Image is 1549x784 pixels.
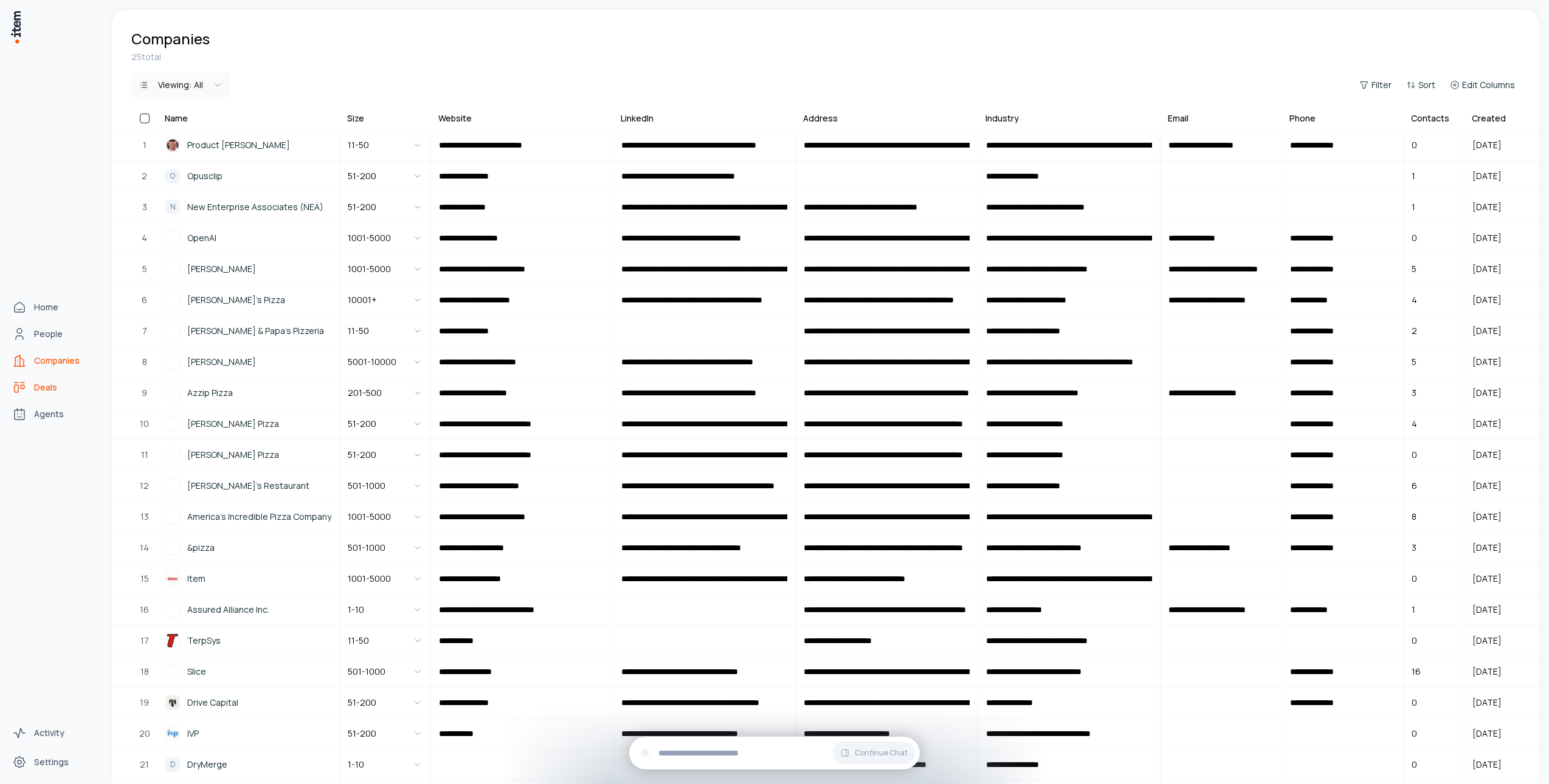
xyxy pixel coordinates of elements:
span: 2 [142,169,147,183]
span: 0 [1404,751,1424,779]
span: 0 [1404,224,1424,252]
img: Big Mama's & Papa's Pizzeria [165,324,180,338]
span: 8 [1404,503,1424,531]
span: [PERSON_NAME]'s Pizza [187,293,285,307]
a: TerpSysTerpSys [158,626,339,655]
span: Assured Alliance Inc. [187,603,269,616]
div: D [165,757,180,772]
img: Aurelio's Pizza [165,417,180,431]
a: Aurelio's Pizza[PERSON_NAME] Pizza [158,440,339,469]
span: Sort [1418,79,1435,91]
span: 1 [1404,162,1423,190]
span: Drive Capital [187,696,238,709]
span: 13 [140,510,149,523]
a: Arni's Restaurant[PERSON_NAME]'s Restaurant [158,471,339,500]
span: Azzip Pizza [187,386,233,400]
span: 7 [142,324,147,338]
span: 10 [140,417,149,431]
img: Slice [165,664,180,679]
span: 2 [1404,317,1424,345]
span: 4 [1404,286,1424,314]
span: [PERSON_NAME] Pizza [187,448,279,462]
button: Continue Chat [833,741,915,765]
span: DryMerge [187,758,227,771]
span: 20 [139,727,150,740]
span: 12 [140,479,149,493]
span: [DATE] [1465,224,1509,252]
a: Aurelio's Pizza[PERSON_NAME] Pizza [158,409,339,438]
span: Agents [34,408,64,420]
div: Website [438,112,472,124]
span: 0 [1404,131,1424,159]
span: 9 [142,386,147,400]
div: Name [165,112,188,124]
a: ItemItem [158,564,339,593]
span: Activity [34,727,64,739]
span: 19 [140,696,149,709]
span: 8 [142,355,147,369]
a: Marco's Pizza[PERSON_NAME]'s Pizza [158,285,339,315]
span: [DATE] [1465,565,1509,593]
a: &pizza&pizza [158,533,339,562]
img: Papa Murphy's [165,262,180,276]
img: Aurelio's Pizza [165,448,180,462]
img: Product Hunt [165,138,180,152]
a: IVPIVP [158,719,339,748]
a: Assured Alliance Inc.Assured Alliance Inc. [158,595,339,624]
a: Agents [7,402,100,426]
a: Papa Murphy's[PERSON_NAME] [158,254,339,284]
div: Viewing: [158,79,203,91]
span: [DATE] [1465,255,1509,283]
span: [DATE] [1465,410,1509,438]
div: Created [1472,112,1506,124]
img: Bertucci's [165,355,180,369]
div: Email [1168,112,1188,124]
span: America's Incredible Pizza Company [187,510,331,523]
span: 4 [1404,410,1424,438]
span: [DATE] [1465,131,1509,159]
a: Azzip PizzaAzzip Pizza [158,378,339,407]
span: 1 [1404,596,1423,624]
span: People [34,328,63,340]
img: OpenAI [165,231,180,245]
span: 18 [140,665,149,678]
span: 0 [1404,441,1424,469]
span: Product [PERSON_NAME] [187,138,290,152]
a: Companies [7,349,100,373]
img: Assured Alliance Inc. [165,602,180,617]
span: 21 [140,758,149,771]
span: Companies [34,355,80,367]
button: Filter [1354,77,1396,94]
a: OOpusclip [158,162,339,191]
span: 5 [1404,255,1424,283]
span: [PERSON_NAME] [187,355,256,369]
span: 3 [1404,534,1424,562]
a: Deals [7,375,100,400]
span: 0 [1404,689,1424,717]
a: SliceSlice [158,657,339,686]
span: 16 [140,603,149,616]
span: [DATE] [1465,689,1509,717]
span: 14 [140,541,149,554]
span: 1 [1404,193,1423,221]
img: Item Brain Logo [10,10,22,44]
span: 6 [142,293,147,307]
span: [DATE] [1465,658,1509,686]
img: Item [165,571,180,586]
span: Settings [34,756,69,768]
img: Drive Capital [165,695,180,710]
button: Edit Columns [1445,77,1520,94]
span: OpenAI [187,231,216,245]
a: Big Mama's & Papa's Pizzeria[PERSON_NAME] & Papa's Pizzeria [158,316,339,346]
a: OpenAIOpenAI [158,223,339,253]
span: 1 [143,138,147,152]
span: [DATE] [1465,379,1509,407]
span: 5 [142,262,147,276]
div: O [165,169,180,183]
img: IVP [165,726,180,741]
span: 0 [1404,720,1424,748]
span: &pizza [187,541,215,554]
div: Size [347,112,364,124]
span: [DATE] [1465,627,1509,655]
div: Address [803,112,838,124]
